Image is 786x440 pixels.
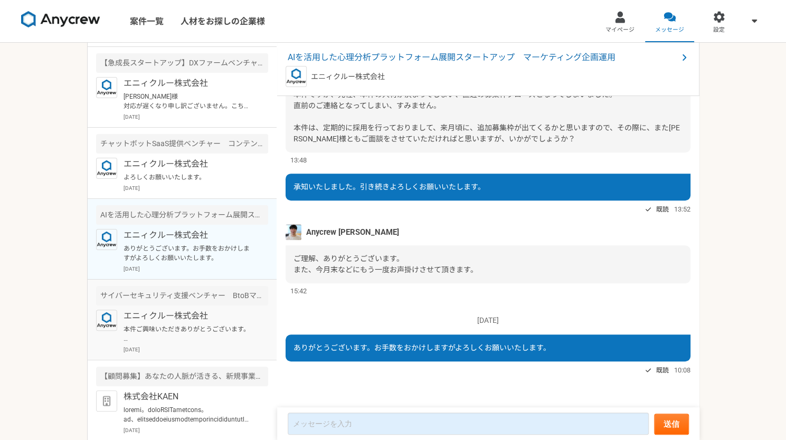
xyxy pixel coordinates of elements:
p: [DATE] [124,184,268,192]
span: 既読 [656,364,669,377]
p: [PERSON_NAME]様 対応が遅くなり申し訳ございません。こちら対応いたしましたのでご確認いただけますと幸いです。 [124,92,254,111]
img: 8DqYSo04kwAAAAASUVORK5CYII= [21,11,100,28]
div: チャットボットSaaS提供ベンチャー コンテンツマーケター [96,134,268,154]
div: 【顧問募集】あなたの人脈が活きる、新規事業推進パートナー [96,367,268,386]
span: 設定 [713,26,725,34]
p: [DATE] [286,315,690,326]
span: Anycrew [PERSON_NAME] [306,226,399,238]
span: [PERSON_NAME]様 お世話になっております。 Anycrewの[PERSON_NAME]です。 本件ですが、先程、本件の人材が決まってしまい、直近の募集枠クローズとなってしまいました。... [293,35,680,143]
img: default_org_logo-42cde973f59100197ec2c8e796e4974ac8490bb5b08a0eb061ff975e4574aa76.png [96,390,117,412]
p: エニィクルー株式会社 [124,77,254,90]
div: 【急成長スタートアップ】DXファームベンチャー 広告マネージャー [96,53,268,73]
span: 13:52 [674,204,690,214]
span: ご理解、ありがとうございます。 また、今月末などにもう一度お声掛けさせて頂きます。 [293,254,478,274]
p: [DATE] [124,113,268,121]
span: 10:08 [674,365,690,375]
p: エニィクルー株式会社 [124,310,254,322]
span: AIを活用した心理分析プラットフォーム展開スタートアップ マーケティング企画運用 [288,51,678,64]
div: AIを活用した心理分析プラットフォーム展開スタートアップ マーケティング企画運用 [96,205,268,225]
span: メッセージ [655,26,684,34]
img: logo_text_blue_01.png [286,66,307,87]
button: 送信 [654,414,689,435]
p: エニィクルー株式会社 [311,71,385,82]
p: ありがとうございます。お手数をおかけしますがよろしくお願いいたします。 [124,244,254,263]
span: 既読 [656,203,669,216]
p: [DATE] [124,265,268,273]
span: 13:48 [290,155,307,165]
p: よろしくお願いいたします。 [124,173,254,182]
span: マイページ [605,26,635,34]
div: サイバーセキュリティ支援ベンチャー BtoBマーケティング [96,286,268,305]
p: エニィクルー株式会社 [124,158,254,170]
img: logo_text_blue_01.png [96,310,117,331]
span: ありがとうございます。お手数をおかけしますがよろしくお願いいたします。 [293,343,551,352]
p: [DATE] [124,426,268,434]
p: [DATE] [124,346,268,353]
img: logo_text_blue_01.png [96,77,117,98]
span: 承知いたしました。引き続きよろしくお願いいたします。 [293,183,485,191]
span: 15:42 [290,286,307,296]
img: logo_text_blue_01.png [96,229,117,250]
img: %E3%83%95%E3%82%9A%E3%83%AD%E3%83%95%E3%82%A3%E3%83%BC%E3%83%AB%E7%94%BB%E5%83%8F%E3%81%AE%E3%82%... [286,224,301,240]
img: logo_text_blue_01.png [96,158,117,179]
p: 本件ご興味いただきありがとうございます。 こちら現在、別の方で進んでいる案件となり、ご紹介がその方いかんでのご紹介となりそうです。 ご応募いただいた中ですみません。 別件などありましたらご紹介さ... [124,324,254,343]
p: エニィクルー株式会社 [124,229,254,242]
p: 株式会社KAEN [124,390,254,403]
p: loremi。doloRSITametcons。 ad、elitseddoeiusmodtemporincididuntutl。 etdo【ma・ali・enimadminimve】q【no・e... [124,405,254,424]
